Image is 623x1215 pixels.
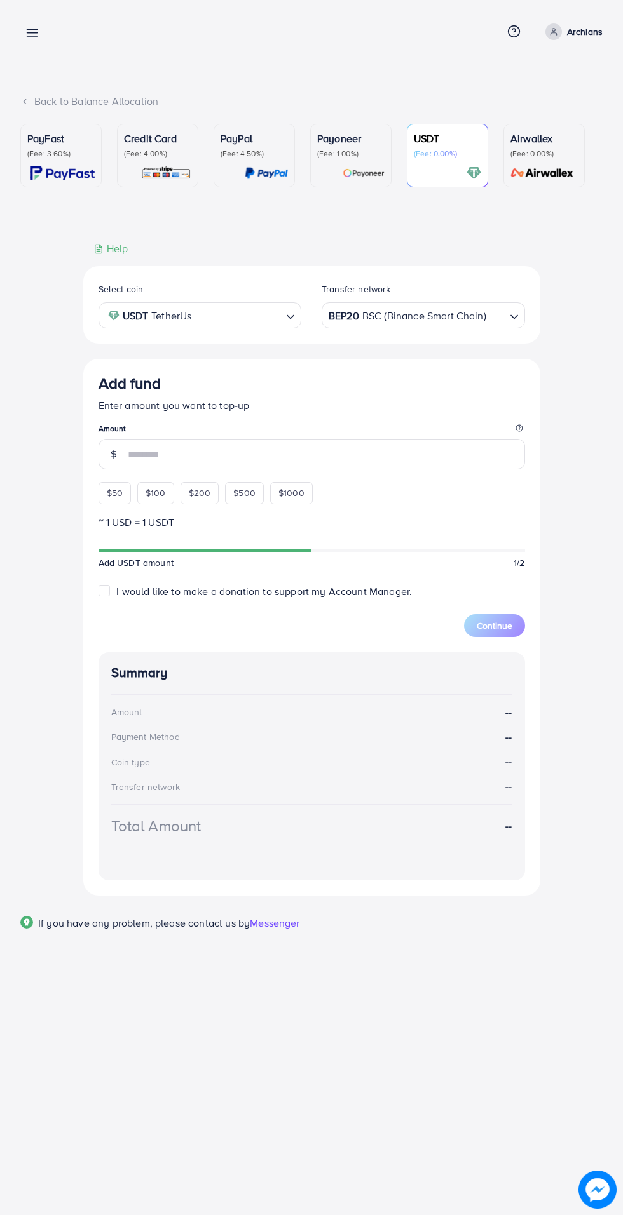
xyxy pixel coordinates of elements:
p: Archians [567,24,603,39]
h3: Add fund [99,374,161,393]
img: card [343,166,385,180]
span: $200 [189,487,211,499]
p: (Fee: 0.00%) [414,149,481,159]
img: coin [108,310,120,321]
span: $100 [146,487,166,499]
p: Credit Card [124,131,191,146]
div: Search for option [99,302,302,328]
input: Search for option [195,305,281,325]
img: Popup guide [20,916,33,929]
div: Help [93,241,128,256]
label: Transfer network [322,283,391,295]
strong: -- [505,755,512,769]
div: Search for option [322,302,525,328]
strong: -- [505,779,512,793]
p: (Fee: 4.00%) [124,149,191,159]
strong: USDT [123,307,149,325]
div: Transfer network [111,781,181,793]
span: $500 [233,487,256,499]
strong: -- [505,730,512,744]
span: 1/2 [514,556,524,569]
div: Total Amount [111,815,202,837]
div: Coin type [111,756,150,769]
input: Search for option [488,305,505,325]
p: Enter amount you want to top-up [99,398,525,413]
span: $50 [107,487,123,499]
img: image [581,1173,614,1206]
div: Amount [111,706,142,718]
p: Payoneer [317,131,385,146]
span: Continue [477,619,512,632]
p: (Fee: 4.50%) [221,149,288,159]
button: Continue [464,614,525,637]
strong: -- [505,819,512,833]
p: ~ 1 USD = 1 USDT [99,514,525,530]
p: (Fee: 1.00%) [317,149,385,159]
span: BSC (Binance Smart Chain) [362,307,486,325]
span: TetherUs [151,307,191,325]
p: USDT [414,131,481,146]
strong: BEP20 [329,307,359,325]
img: card [507,166,578,180]
legend: Amount [99,423,525,439]
p: (Fee: 0.00%) [510,149,578,159]
span: $1000 [278,487,305,499]
span: I would like to make a donation to support my Account Manager. [116,584,412,598]
span: Add USDT amount [99,556,174,569]
img: card [245,166,288,180]
strong: -- [505,705,512,720]
div: Back to Balance Allocation [20,94,603,109]
img: card [467,166,481,180]
label: Select coin [99,283,144,295]
p: Airwallex [510,131,578,146]
span: If you have any problem, please contact us by [38,916,250,930]
h4: Summary [111,665,512,681]
p: PayPal [221,131,288,146]
p: (Fee: 3.60%) [27,149,95,159]
div: Payment Method [111,730,180,743]
span: Messenger [250,916,299,930]
p: PayFast [27,131,95,146]
a: Archians [540,23,603,40]
img: card [30,166,95,180]
img: card [141,166,191,180]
